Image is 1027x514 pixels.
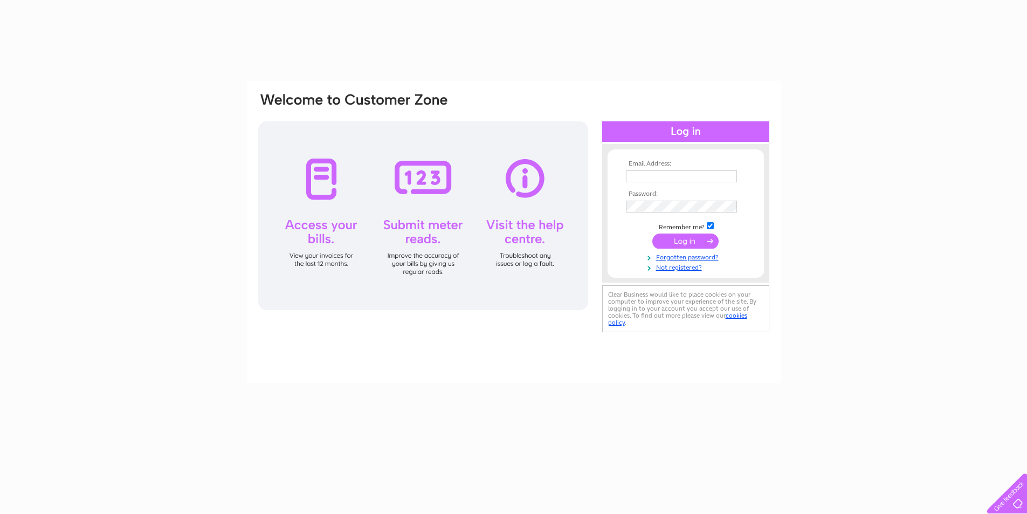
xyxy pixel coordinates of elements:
[623,221,748,231] td: Remember me?
[602,285,769,332] div: Clear Business would like to place cookies on your computer to improve your experience of the sit...
[626,251,748,262] a: Forgotten password?
[626,262,748,272] a: Not registered?
[608,312,747,326] a: cookies policy
[623,160,748,168] th: Email Address:
[623,190,748,198] th: Password:
[652,234,719,249] input: Submit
